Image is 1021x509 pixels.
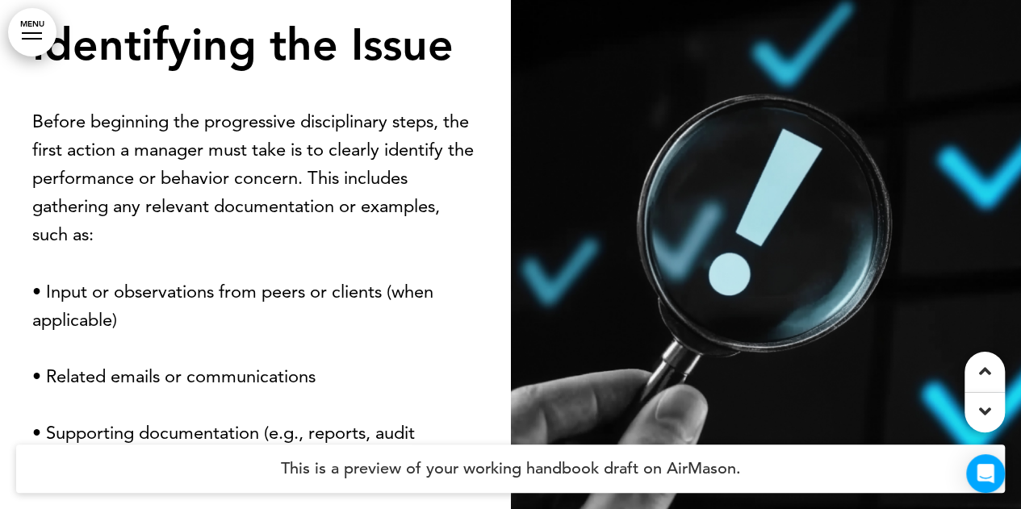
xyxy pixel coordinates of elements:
h4: This is a preview of your working handbook draft on AirMason. [16,444,1005,493]
p: • Supporting documentation (e.g., reports, audit findings) [32,419,479,475]
p: Before beginning the progressive disciplinary steps, the first action a manager must take is to c... [32,107,479,249]
strong: Identifying the Issue [32,19,454,71]
a: MENU [8,8,56,56]
p: • Input or observations from peers or clients (when applicable) [32,277,479,334]
div: Open Intercom Messenger [966,454,1005,493]
p: • Related emails or communications [32,362,479,390]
